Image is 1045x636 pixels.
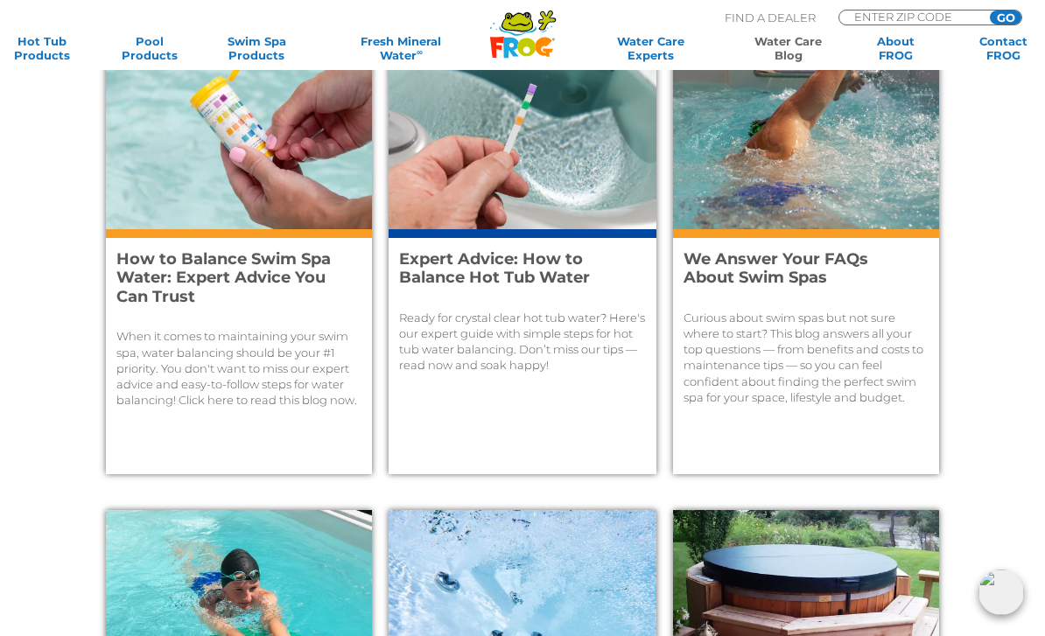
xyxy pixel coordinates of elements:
[684,250,909,288] h4: We Answer Your FAQs About Swim Spas
[108,34,192,62] a: PoolProducts
[399,250,626,288] h4: Expert Advice: How to Balance Hot Tub Water
[978,570,1024,615] img: openIcon
[215,34,299,62] a: Swim SpaProducts
[116,250,342,307] h4: How to Balance Swim Spa Water: Expert Advice You Can Trust
[961,34,1045,62] a: ContactFROG
[389,45,656,474] a: A female's hand dips a test strip into a hot tub.Expert Advice: How to Balance Hot Tub WaterReady...
[747,34,831,62] a: Water CareBlog
[116,328,361,408] p: When it comes to maintaining your swim spa, water balancing should be your #1 priority. You don't...
[673,45,939,474] a: A man swim sin the moving current of a swim spaWe Answer Your FAQs About Swim SpasCurious about s...
[854,34,938,62] a: AboutFROG
[852,10,971,23] input: Zip Code Form
[389,45,656,229] img: A female's hand dips a test strip into a hot tub.
[990,10,1021,24] input: GO
[399,310,645,374] p: Ready for crystal clear hot tub water? Here's our expert guide with simple steps for hot tub wate...
[684,310,929,405] p: Curious about swim spas but not sure where to start? This blog answers all your top questions — f...
[725,10,816,25] p: Find A Dealer
[106,45,372,229] img: A woman with pink nail polish tests her swim spa with FROG @ease Test Strips
[322,34,480,62] a: Fresh MineralWater∞
[579,34,723,62] a: Water CareExperts
[106,45,372,474] a: A woman with pink nail polish tests her swim spa with FROG @ease Test StripsHow to Balance Swim S...
[417,47,423,57] sup: ∞
[673,45,939,229] img: A man swim sin the moving current of a swim spa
